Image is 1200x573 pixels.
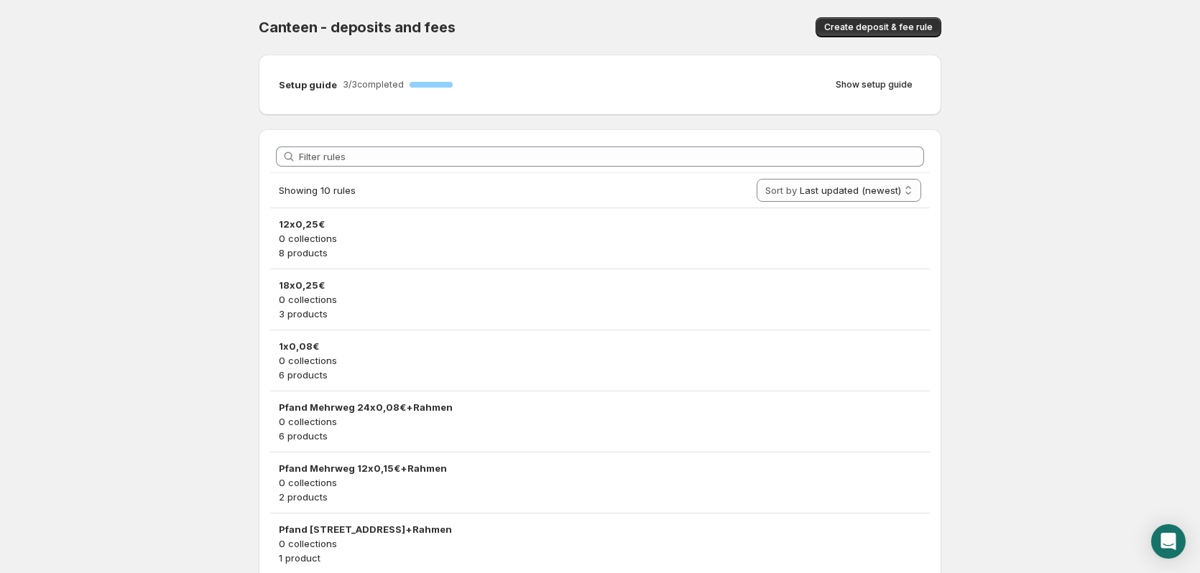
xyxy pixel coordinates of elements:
[824,22,933,33] span: Create deposit & fee rule
[279,307,921,321] p: 3 products
[1151,524,1186,559] div: Open Intercom Messenger
[279,551,921,565] p: 1 product
[279,231,921,246] p: 0 collections
[343,79,404,90] p: 3 / 3 completed
[279,522,921,536] h3: Pfand [STREET_ADDRESS]+Rahmen
[279,353,921,368] p: 0 collections
[279,368,921,382] p: 6 products
[279,78,337,92] p: Setup guide
[836,79,913,90] span: Show setup guide
[279,278,921,292] h3: 18x0,25€
[279,414,921,429] p: 0 collections
[279,185,356,196] span: Showing 10 rules
[279,490,921,504] p: 2 products
[279,246,921,260] p: 8 products
[827,75,921,95] button: Show setup guide
[279,536,921,551] p: 0 collections
[279,475,921,490] p: 0 collections
[279,339,921,353] h3: 1x0,08€
[279,429,921,443] p: 6 products
[279,400,921,414] h3: Pfand Mehrweg 24x0,08€+Rahmen
[279,217,921,231] h3: 12x0,25€
[279,461,921,475] h3: Pfand Mehrweg 12x0,15€+Rahmen
[259,19,456,36] span: Canteen - deposits and fees
[299,146,924,167] input: Filter rules
[279,292,921,307] p: 0 collections
[816,17,941,37] button: Create deposit & fee rule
